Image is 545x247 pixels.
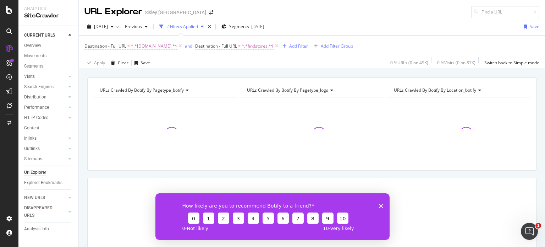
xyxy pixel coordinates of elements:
[132,57,150,69] button: Save
[145,9,206,16] div: Sisley [GEOGRAPHIC_DATA]
[246,85,378,96] h4: URLs Crawled By Botify By pagetype_logs
[24,93,46,101] div: Distribution
[84,43,126,49] span: Destination - Full URL
[127,43,130,49] span: =
[122,21,150,32] button: Previous
[24,42,41,49] div: Overview
[195,43,237,49] span: Destination - Full URL
[24,135,66,142] a: Inlinks
[24,83,66,91] a: Search Engines
[242,41,274,51] span: ^.*findstores.*$
[24,104,49,111] div: Performance
[118,60,128,66] div: Clear
[251,23,264,29] div: [DATE]
[131,41,177,51] span: ^.*[DOMAIN_NAME].*$
[229,23,249,29] span: Segments
[24,32,55,39] div: CURRENT URLS
[390,60,428,66] div: 0 % URLs ( 0 on 49K )
[24,179,73,187] a: Explorer Bookmarks
[24,124,39,132] div: Content
[24,12,73,20] div: SiteCrawler
[535,223,541,229] span: 1
[94,60,105,66] div: Apply
[209,10,213,15] div: arrow-right-arrow-left
[280,42,308,50] button: Add Filter
[247,87,328,93] span: URLs Crawled By Botify By pagetype_logs
[24,63,43,70] div: Segments
[24,169,46,176] div: Url Explorer
[24,204,66,219] a: DISAPPEARED URLS
[122,23,142,29] span: Previous
[24,155,42,163] div: Sitemaps
[311,42,353,50] button: Add Filter Group
[394,87,476,93] span: URLs Crawled By Botify By location_botify
[521,223,538,240] iframe: Intercom live chat
[156,21,207,32] button: 2 Filters Applied
[24,194,45,202] div: NEW URLS
[24,73,66,80] a: Visits
[94,23,108,29] span: 2025 Aug. 25th
[24,225,49,233] div: Analysis Info
[24,83,54,91] div: Search Engines
[437,60,475,66] div: 0 % Visits ( 0 on 87K )
[24,52,73,60] a: Movements
[24,52,46,60] div: Movements
[24,169,73,176] a: Url Explorer
[24,145,66,152] a: Outlinks
[289,43,308,49] div: Add Filter
[98,85,230,96] h4: URLs Crawled By Botify By pagetype_botify
[24,114,66,122] a: HTTP Codes
[321,43,353,49] div: Add Filter Group
[24,155,66,163] a: Sitemaps
[238,43,241,49] span: =
[141,60,150,66] div: Save
[24,179,62,187] div: Explorer Bookmarks
[166,23,198,29] div: 2 Filters Applied
[24,145,40,152] div: Outlinks
[24,225,73,233] a: Analysis Info
[24,6,73,12] div: Analytics
[24,124,73,132] a: Content
[392,85,524,96] h4: URLs Crawled By Botify By location_botify
[24,32,66,39] a: CURRENT URLS
[481,57,539,69] button: Switch back to Simple mode
[24,135,37,142] div: Inlinks
[484,60,539,66] div: Switch back to Simple mode
[471,6,539,18] input: Find a URL
[24,63,73,70] a: Segments
[185,43,192,49] button: and
[100,87,184,93] span: URLs Crawled By Botify By pagetype_botify
[155,193,390,240] iframe: Enquête de Botify
[219,21,267,32] button: Segments[DATE]
[108,57,128,69] button: Clear
[207,23,213,30] div: times
[24,104,66,111] a: Performance
[84,6,142,18] div: URL Explorer
[521,21,539,32] button: Save
[24,42,73,49] a: Overview
[116,23,122,29] span: vs
[24,73,35,80] div: Visits
[84,57,105,69] button: Apply
[24,204,60,219] div: DISAPPEARED URLS
[24,194,66,202] a: NEW URLS
[24,114,48,122] div: HTTP Codes
[84,21,116,32] button: [DATE]
[530,23,539,29] div: Save
[24,93,66,101] a: Distribution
